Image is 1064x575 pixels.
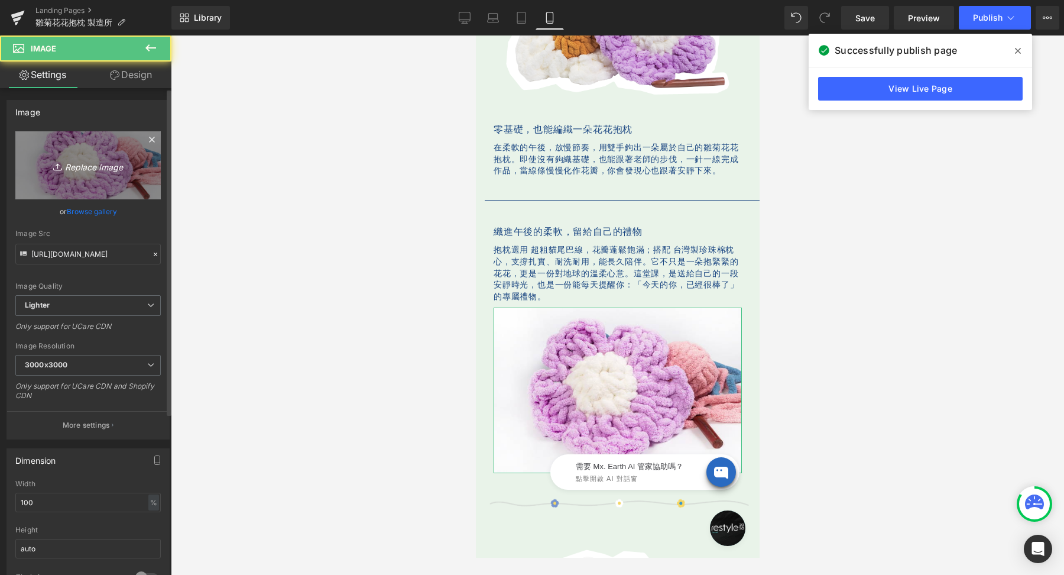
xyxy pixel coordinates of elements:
[959,6,1031,30] button: Publish
[18,87,266,100] p: 零基礎，也能編織一朵花花抱枕
[855,12,875,24] span: Save
[479,6,507,30] a: Laptop
[15,480,161,488] div: Width
[18,208,258,231] span: 搭配 台灣製珍珠棉枕心，支撐扎實、耐洗耐用，能長久陪伴。
[31,44,56,53] span: Image
[813,6,836,30] button: Redo
[67,201,117,222] a: Browse gallery
[18,232,262,255] span: 這堂課，是送給自己的一段安靜時光，
[784,6,808,30] button: Undo
[25,360,67,369] b: 3000x3000
[35,6,171,15] a: Landing Pages
[7,411,169,439] button: More settings
[234,475,270,511] a: 打開聊天
[450,6,479,30] a: Desktop
[536,6,564,30] a: Mobile
[15,382,161,408] div: Only support for UCare CDN and Shopify CDN
[15,101,40,117] div: Image
[15,539,161,558] input: auto
[194,12,222,23] span: Library
[18,243,262,266] span: 也是一份能每天提醒你：「今天的你，已經很棒了」的專屬禮物。
[18,106,262,129] span: 用雙手鉤出一朵屬於自己的雛菊花花抱枕。
[148,495,159,511] div: %
[15,205,161,218] div: or
[15,526,161,534] div: Height
[15,493,161,512] input: auto
[1036,6,1059,30] button: More
[15,282,161,290] div: Image Quality
[15,342,161,350] div: Image Resolution
[18,208,266,266] p: 抱枕選用 超粗貓尾巴線，花瓣蓬鬆飽滿；
[15,322,161,339] div: Only support for UCare CDN
[63,420,110,431] p: More settings
[15,244,161,264] input: Link
[18,118,262,141] span: 即使沒有鉤織基礎，也能跟著老師的步伐，一針一線完成作品，
[835,43,957,57] span: Successfully publish page
[18,189,266,202] p: 織進午後的柔軟，留給自己的禮物
[25,301,50,309] b: Lighter
[15,230,161,238] div: Image Src
[818,77,1023,101] a: View Live Page
[35,404,272,463] iframe: Tiledesk Widget
[44,129,245,140] span: 當線條慢慢化作花瓣，你會發現心也跟著安靜下來。
[507,6,536,30] a: Tablet
[18,220,262,243] span: 它不只是一朵抱緊緊的花花，更是一份對地球的溫柔心意。
[973,13,1003,22] span: Publish
[35,18,112,27] span: 雛菊花花抱枕 製造所
[894,6,954,30] a: Preview
[908,12,940,24] span: Preview
[171,6,230,30] a: New Library
[18,106,266,141] p: 在柔軟的午後，放慢節奏，
[1024,535,1052,563] div: Open Intercom Messenger
[15,449,56,466] div: Dimension
[41,158,135,173] i: Replace Image
[88,62,174,88] a: Design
